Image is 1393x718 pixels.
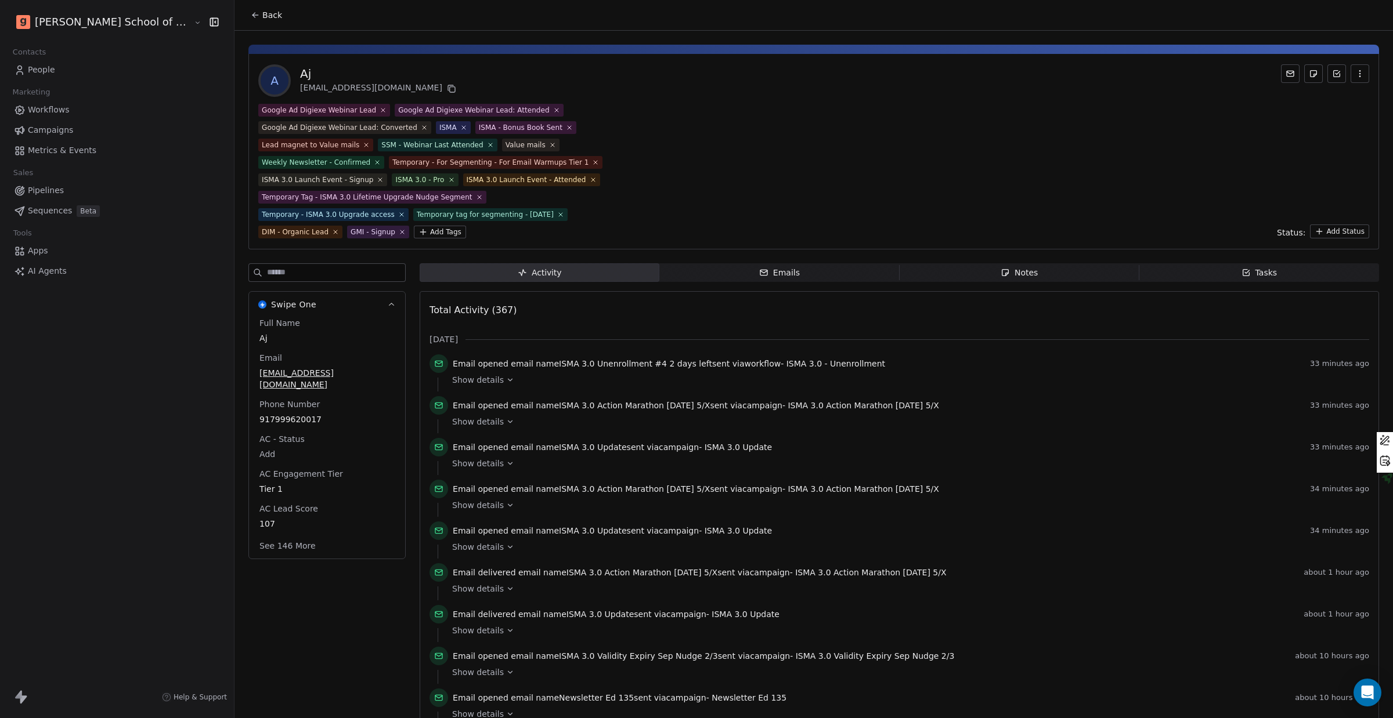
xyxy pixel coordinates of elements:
span: Pipelines [28,184,64,197]
div: Value mails [506,140,546,150]
span: Newsletter Ed 135 [712,693,786,702]
div: Swipe OneSwipe One [249,317,405,559]
a: SequencesBeta [9,201,225,220]
span: Email opened [453,484,508,494]
span: 33 minutes ago [1310,443,1369,452]
span: Metrics & Events [28,144,96,157]
button: See 146 More [252,535,322,556]
span: Sequences [28,205,72,217]
button: [PERSON_NAME] School of Finance LLP [14,12,186,32]
span: Email opened [453,526,508,535]
span: ISMA 3.0 Update [559,443,627,452]
span: Beta [77,205,100,217]
a: Apps [9,241,225,260]
span: about 10 hours ago [1295,693,1369,702]
span: Show details [452,499,504,511]
span: Email opened [453,651,508,661]
span: about 1 hour ago [1304,568,1369,577]
div: DIM - Organic Lead [262,227,329,237]
div: Temporary Tag - ISMA 3.0 Lifetime Upgrade Nudge Segment [262,192,472,202]
div: Google Ad Digiexe Webinar Lead: Attended [398,105,549,115]
span: Add [259,448,395,460]
span: Aj [259,332,395,344]
div: ISMA 3.0 Launch Event - Signup [262,175,373,185]
span: Email opened [453,401,508,410]
span: Total Activity (367) [430,304,517,316]
span: [DATE] [430,333,458,345]
span: Show details [452,666,504,678]
span: People [28,64,55,76]
div: Temporary tag for segmenting - [DATE] [417,209,554,220]
span: ISMA 3.0 Update [705,443,773,452]
span: Sales [8,164,38,182]
a: Workflows [9,100,225,119]
span: Show details [452,625,504,636]
span: Tools [8,224,37,242]
div: ISMA 3.0 - Pro [395,175,444,185]
span: 917999620017 [259,414,395,425]
span: Help & Support [174,692,227,702]
span: Show details [452,583,504,594]
span: ISMA 3.0 Action Marathon [DATE] 5/X [795,568,946,577]
span: 34 minutes ago [1310,484,1369,494]
div: ISMA - Bonus Book Sent [479,122,562,133]
span: email name sent via campaign - [453,567,946,578]
div: Aj [300,66,459,82]
a: Metrics & Events [9,141,225,160]
button: Add Tags [414,226,466,238]
span: email name sent via campaign - [453,441,772,453]
a: Show details [452,625,1361,636]
div: Weekly Newsletter - Confirmed [262,157,370,168]
span: ISMA 3.0 Action Marathon [DATE] 5/X [559,401,710,410]
div: Open Intercom Messenger [1354,679,1381,706]
div: [EMAIL_ADDRESS][DOMAIN_NAME] [300,82,459,96]
div: GMI - Signup [351,227,395,237]
a: Show details [452,666,1361,678]
span: Phone Number [257,398,322,410]
div: Temporary - For Segmenting - For Email Warmups Tier 1 [392,157,589,168]
button: Back [244,5,289,26]
button: Add Status [1310,224,1369,238]
span: AC Engagement Tier [257,468,345,480]
span: AC - Status [257,433,307,445]
span: ISMA 3.0 Action Marathon [DATE] 5/X [788,484,939,494]
a: Help & Support [162,692,227,702]
span: email name sent via campaign - [453,650,954,662]
span: 33 minutes ago [1310,401,1369,410]
div: ISMA 3.0 Launch Event - Attended [467,175,586,185]
span: 33 minutes ago [1310,359,1369,368]
a: Show details [452,499,1361,511]
span: email name sent via campaign - [453,400,939,411]
span: Contacts [8,43,51,61]
span: ISMA 3.0 Validity Expiry Sep Nudge 2/3 [559,651,718,661]
span: Show details [452,374,504,386]
span: Show details [452,416,504,427]
div: Temporary - ISMA 3.0 Upgrade access [262,209,395,220]
span: Full Name [257,317,302,329]
span: Email [257,352,284,364]
div: Emails [759,267,800,279]
span: [EMAIL_ADDRESS][DOMAIN_NAME] [259,367,395,390]
button: Swipe OneSwipe One [249,292,405,317]
span: Show details [452,541,504,553]
span: Status: [1277,227,1305,238]
span: email name sent via campaign - [453,525,772,536]
span: 34 minutes ago [1310,526,1369,535]
span: ISMA 3.0 Update [712,610,779,619]
div: Google Ad Digiexe Webinar Lead: Converted [262,122,417,133]
span: [PERSON_NAME] School of Finance LLP [35,14,191,30]
div: Notes [1001,267,1038,279]
span: ISMA 3.0 - Unenrollment [786,359,885,368]
span: Apps [28,245,48,257]
a: Show details [452,374,1361,386]
div: Lead magnet to Value mails [262,140,359,150]
span: Back [262,9,282,21]
span: Email opened [453,443,508,452]
span: email name sent via workflow - [453,358,885,369]
span: Campaigns [28,124,73,136]
span: ISMA 3.0 Action Marathon [DATE] 5/X [559,484,710,494]
a: Show details [452,583,1361,594]
span: AI Agents [28,265,67,277]
span: A [261,67,288,95]
a: Show details [452,416,1361,427]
